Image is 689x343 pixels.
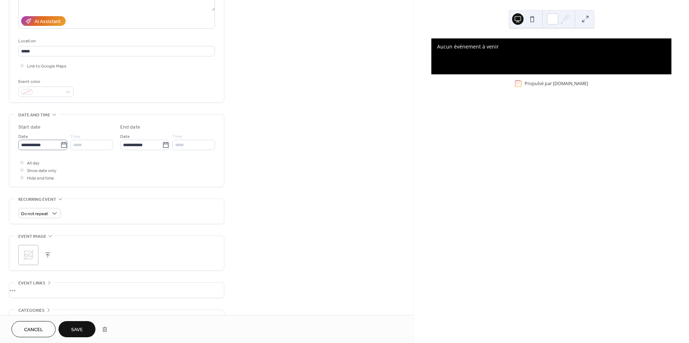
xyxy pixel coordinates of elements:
[21,210,48,218] span: Do not repeat
[18,124,41,131] div: Start date
[525,80,588,87] div: Propulsé par
[120,133,130,140] span: Date
[18,233,46,240] span: Event image
[9,283,224,298] div: •••
[34,18,61,26] div: AI Assistant
[24,326,43,334] span: Cancel
[18,307,44,314] span: Categories
[71,326,83,334] span: Save
[18,133,28,140] span: Date
[172,133,182,140] span: Time
[27,167,56,175] span: Show date only
[21,16,66,26] button: AI Assistant
[11,321,56,337] button: Cancel
[27,175,54,182] span: Hide end time
[120,124,140,131] div: End date
[9,310,224,325] div: •••
[553,80,588,87] a: [DOMAIN_NAME]
[18,196,56,203] span: Recurring event
[18,279,45,287] span: Event links
[18,37,214,45] div: Location
[27,62,66,70] span: Link to Google Maps
[18,245,38,265] div: ;
[70,133,80,140] span: Time
[437,43,666,50] div: Aucun événement à venir
[58,321,95,337] button: Save
[18,78,72,85] div: Event color
[18,111,50,119] span: Date and time
[27,159,39,167] span: All day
